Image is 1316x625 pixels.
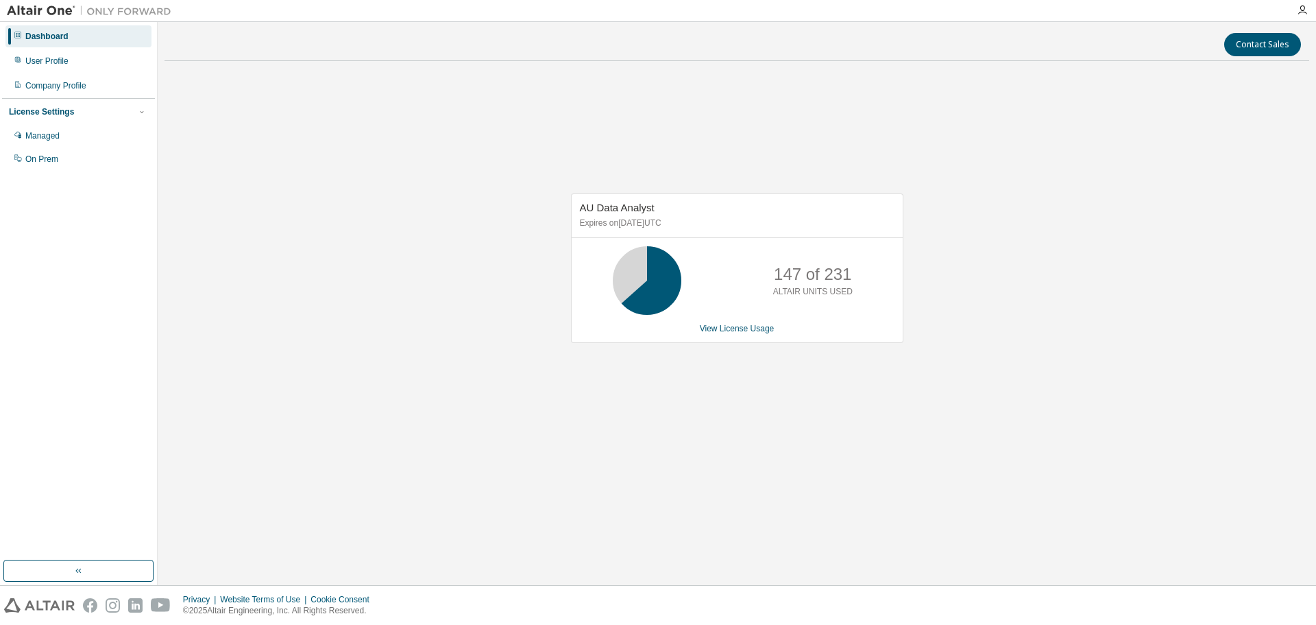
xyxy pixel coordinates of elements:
div: On Prem [25,154,58,165]
span: AU Data Analyst [580,202,655,213]
p: ALTAIR UNITS USED [773,286,853,298]
div: Website Terms of Use [220,594,310,605]
img: Altair One [7,4,178,18]
div: User Profile [25,56,69,67]
a: View License Usage [700,324,775,333]
div: License Settings [9,106,74,117]
img: youtube.svg [151,598,171,613]
img: instagram.svg [106,598,120,613]
p: 147 of 231 [774,263,851,286]
div: Cookie Consent [310,594,377,605]
div: Privacy [183,594,220,605]
p: Expires on [DATE] UTC [580,217,891,229]
p: © 2025 Altair Engineering, Inc. All Rights Reserved. [183,605,378,617]
button: Contact Sales [1224,33,1301,56]
div: Managed [25,130,60,141]
img: facebook.svg [83,598,97,613]
div: Dashboard [25,31,69,42]
div: Company Profile [25,80,86,91]
img: linkedin.svg [128,598,143,613]
img: altair_logo.svg [4,598,75,613]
